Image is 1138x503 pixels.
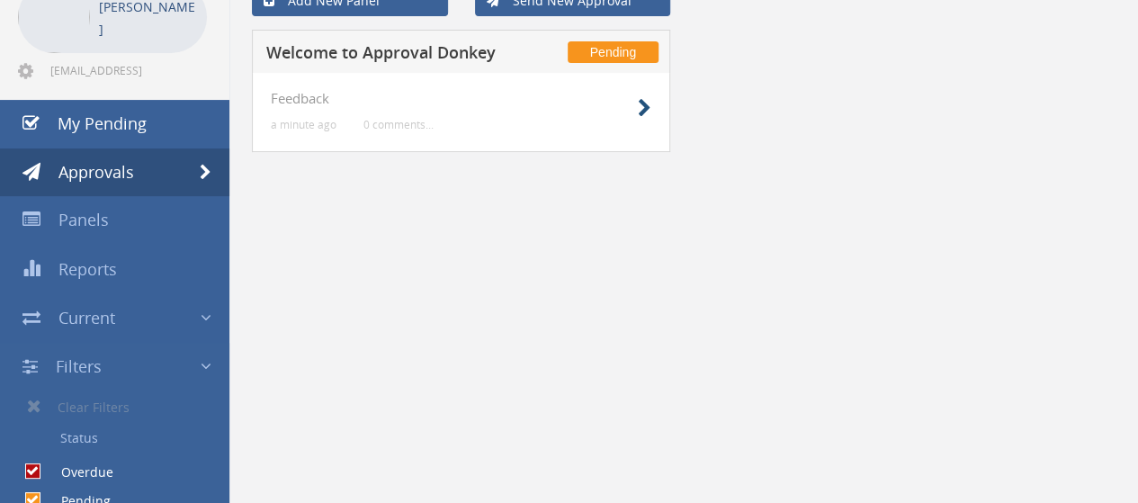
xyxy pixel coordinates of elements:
span: Filters [56,355,102,377]
span: Pending [568,41,659,63]
span: Panels [58,209,109,230]
span: My Pending [58,112,147,134]
span: Approvals [58,161,134,183]
span: Reports [58,258,117,280]
a: Clear Filters [13,391,229,423]
small: a minute ago [271,118,336,131]
h5: Welcome to Approval Donkey [266,44,500,67]
span: [EMAIL_ADDRESS][DOMAIN_NAME] [50,63,203,77]
h4: Feedback [271,91,651,106]
span: Current [58,307,115,328]
a: Status [13,423,229,454]
label: Overdue [43,463,113,481]
small: 0 comments... [363,118,434,131]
